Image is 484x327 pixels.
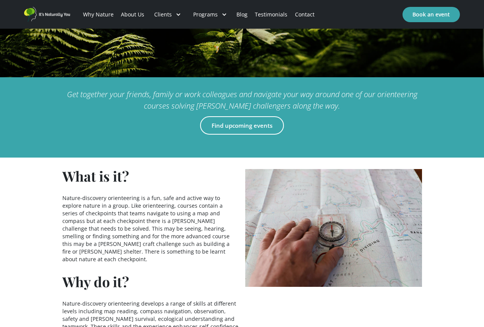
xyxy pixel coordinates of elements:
p: Nature-discovery orienteering is a fun, safe and active way to explore nature in a group. Like or... [62,194,239,271]
div: Clients [148,2,187,28]
a: Testimonials [251,2,291,28]
div: Programs [193,11,218,18]
a: Find upcoming events [200,116,284,135]
a: Book an event [403,7,460,22]
div: Clients [154,11,172,18]
h2: Why do it? [62,275,239,288]
a: Why Nature [79,2,117,28]
a: Contact [291,2,318,28]
a: About Us [117,2,148,28]
a: home [24,7,70,22]
a: Blog [233,2,251,28]
div: Get together your friends, family or work colleagues and navigate your way around one of our orie... [62,89,422,112]
div: Programs [187,2,233,28]
h2: What is it? [62,169,239,183]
